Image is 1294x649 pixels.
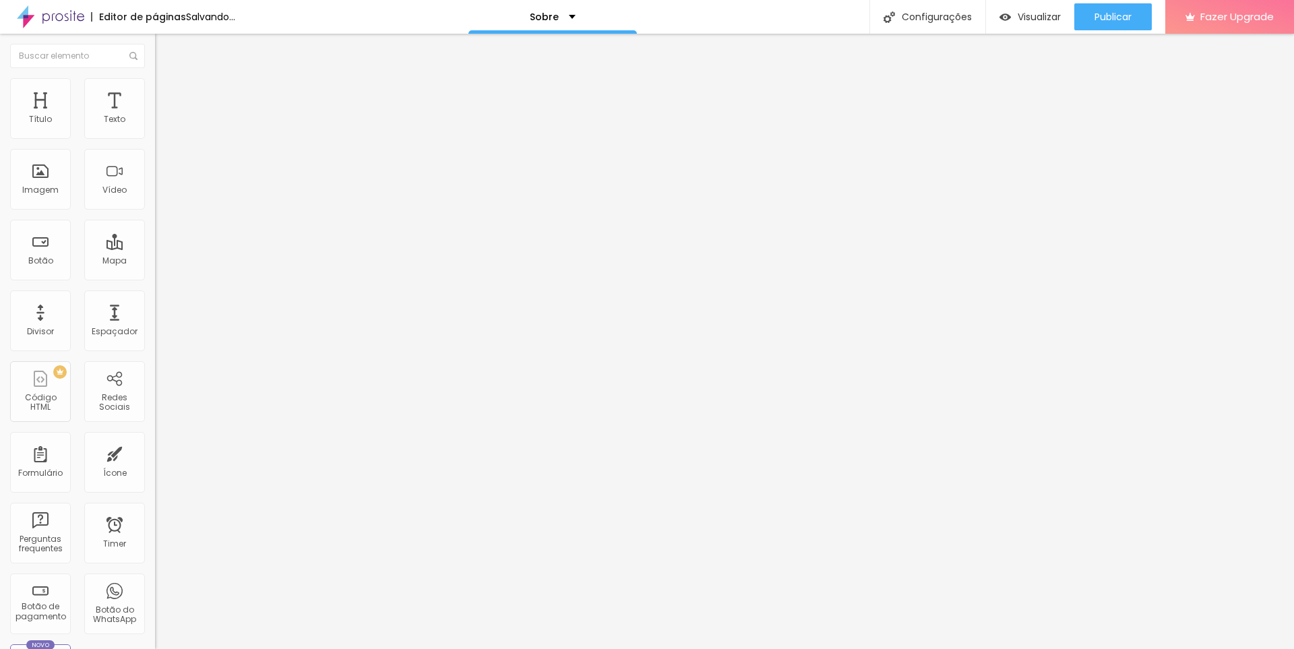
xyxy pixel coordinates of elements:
[1095,11,1132,22] span: Publicar
[88,393,141,412] div: Redes Sociais
[103,468,127,478] div: Ícone
[1200,11,1274,22] span: Fazer Upgrade
[27,327,54,336] div: Divisor
[91,12,186,22] div: Editor de páginas
[102,185,127,195] div: Vídeo
[999,11,1011,23] img: view-1.svg
[13,393,67,412] div: Código HTML
[884,11,895,23] img: Icone
[13,534,67,554] div: Perguntas frequentes
[29,115,52,124] div: Título
[102,256,127,266] div: Mapa
[103,539,126,549] div: Timer
[18,468,63,478] div: Formulário
[28,256,53,266] div: Botão
[10,44,145,68] input: Buscar elemento
[530,12,559,22] p: Sobre
[129,52,137,60] img: Icone
[13,602,67,621] div: Botão de pagamento
[92,327,137,336] div: Espaçador
[186,12,235,22] div: Salvando...
[22,185,59,195] div: Imagem
[986,3,1074,30] button: Visualizar
[1074,3,1152,30] button: Publicar
[104,115,125,124] div: Texto
[1018,11,1061,22] span: Visualizar
[88,605,141,625] div: Botão do WhatsApp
